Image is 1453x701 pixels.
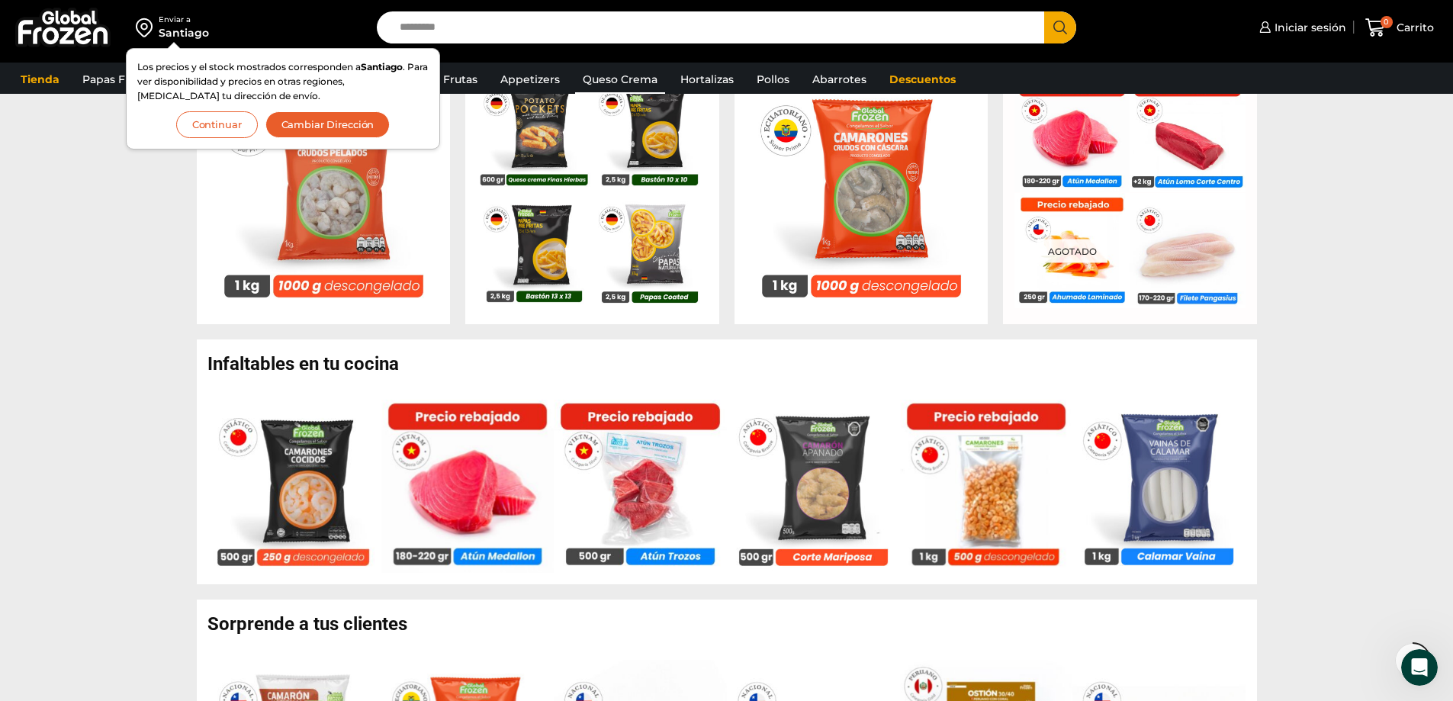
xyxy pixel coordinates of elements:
[1044,11,1076,43] button: Search button
[159,25,209,40] div: Santiago
[1271,20,1346,35] span: Iniciar sesión
[882,65,963,94] a: Descuentos
[673,65,741,94] a: Hortalizas
[159,14,209,25] div: Enviar a
[1393,20,1434,35] span: Carrito
[176,111,258,138] button: Continuar
[265,111,391,138] button: Cambiar Dirección
[805,65,874,94] a: Abarrotes
[493,65,567,94] a: Appetizers
[575,65,665,94] a: Queso Crema
[207,615,1257,633] h2: Sorprende a tus clientes
[207,355,1257,373] h2: Infaltables en tu cocina
[361,61,403,72] strong: Santiago
[1381,16,1393,28] span: 0
[1255,12,1346,43] a: Iniciar sesión
[137,59,429,104] p: Los precios y el stock mostrados corresponden a . Para ver disponibilidad y precios en otras regi...
[1361,10,1438,46] a: 0 Carrito
[75,65,156,94] a: Papas Fritas
[1401,649,1438,686] iframe: Intercom live chat
[13,65,67,94] a: Tienda
[1037,239,1107,262] p: Agotado
[136,14,159,40] img: address-field-icon.svg
[749,65,797,94] a: Pollos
